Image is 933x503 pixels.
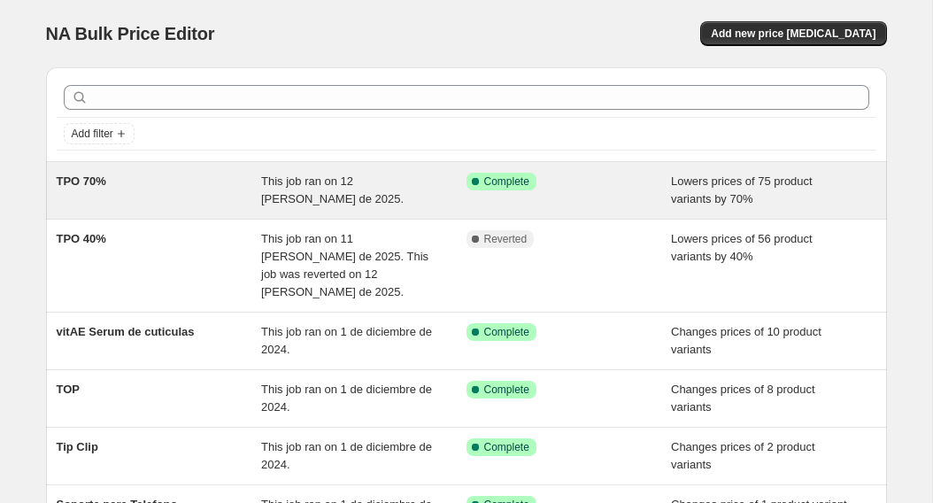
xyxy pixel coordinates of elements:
[671,440,815,471] span: Changes prices of 2 product variants
[671,174,813,205] span: Lowers prices of 75 product variants by 70%
[671,232,813,263] span: Lowers prices of 56 product variants by 40%
[46,24,215,43] span: NA Bulk Price Editor
[484,383,529,397] span: Complete
[484,325,529,339] span: Complete
[261,174,404,205] span: This job ran on 12 [PERSON_NAME] de 2025.
[671,325,821,356] span: Changes prices of 10 product variants
[72,127,113,141] span: Add filter
[57,383,81,396] span: TOP
[700,21,886,46] button: Add new price [MEDICAL_DATA]
[484,440,529,454] span: Complete
[261,440,432,471] span: This job ran on 1 de diciembre de 2024.
[57,232,106,245] span: TPO 40%
[64,123,135,144] button: Add filter
[261,232,428,298] span: This job ran on 11 [PERSON_NAME] de 2025. This job was reverted on 12 [PERSON_NAME] de 2025.
[671,383,815,414] span: Changes prices of 8 product variants
[57,174,106,188] span: TPO 70%
[57,325,195,338] span: vitAE Serum de cuticulas
[261,325,432,356] span: This job ran on 1 de diciembre de 2024.
[484,174,529,189] span: Complete
[261,383,432,414] span: This job ran on 1 de diciembre de 2024.
[484,232,528,246] span: Reverted
[57,440,98,453] span: Tip Clip
[711,27,875,41] span: Add new price [MEDICAL_DATA]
